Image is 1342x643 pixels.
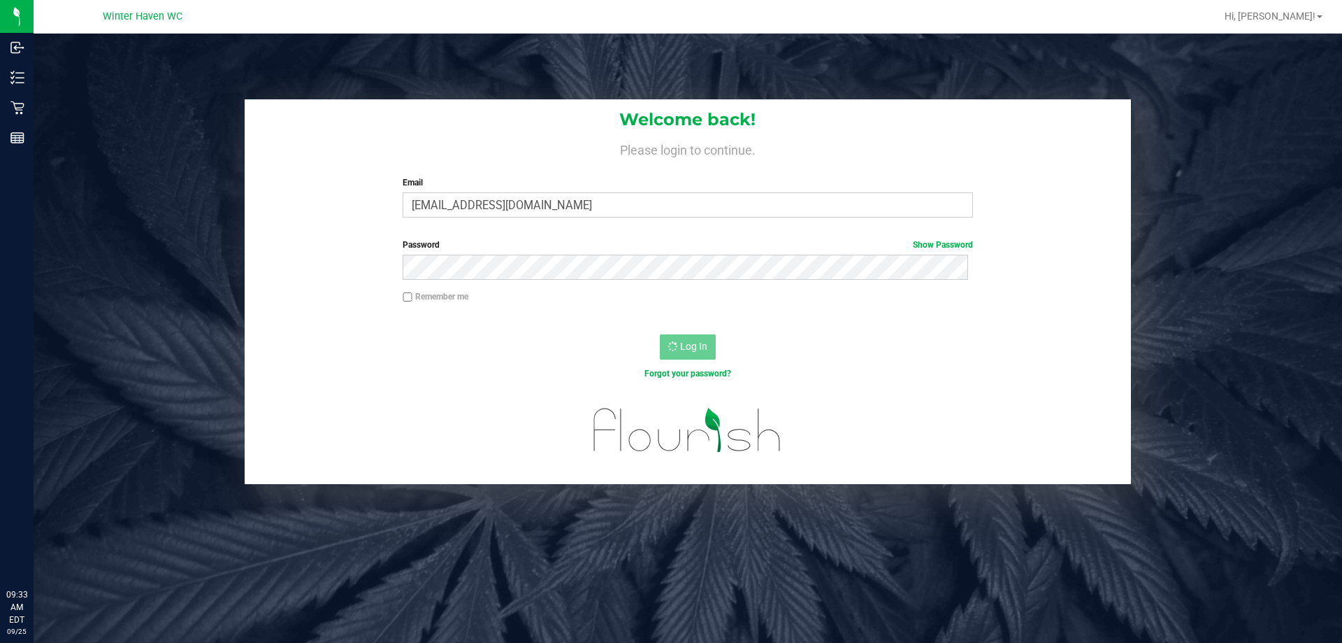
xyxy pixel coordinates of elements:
[10,41,24,55] inline-svg: Inbound
[10,101,24,115] inline-svg: Retail
[6,588,27,626] p: 09:33 AM EDT
[680,341,707,352] span: Log In
[403,290,468,303] label: Remember me
[10,71,24,85] inline-svg: Inventory
[403,240,440,250] span: Password
[660,334,716,360] button: Log In
[403,292,412,302] input: Remember me
[103,10,182,22] span: Winter Haven WC
[10,131,24,145] inline-svg: Reports
[1225,10,1315,22] span: Hi, [PERSON_NAME]!
[403,176,972,189] label: Email
[644,369,731,379] a: Forgot your password?
[6,626,27,637] p: 09/25
[245,111,1131,129] h1: Welcome back!
[577,395,798,466] img: flourish_logo.svg
[913,240,973,250] a: Show Password
[245,140,1131,157] h4: Please login to continue.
